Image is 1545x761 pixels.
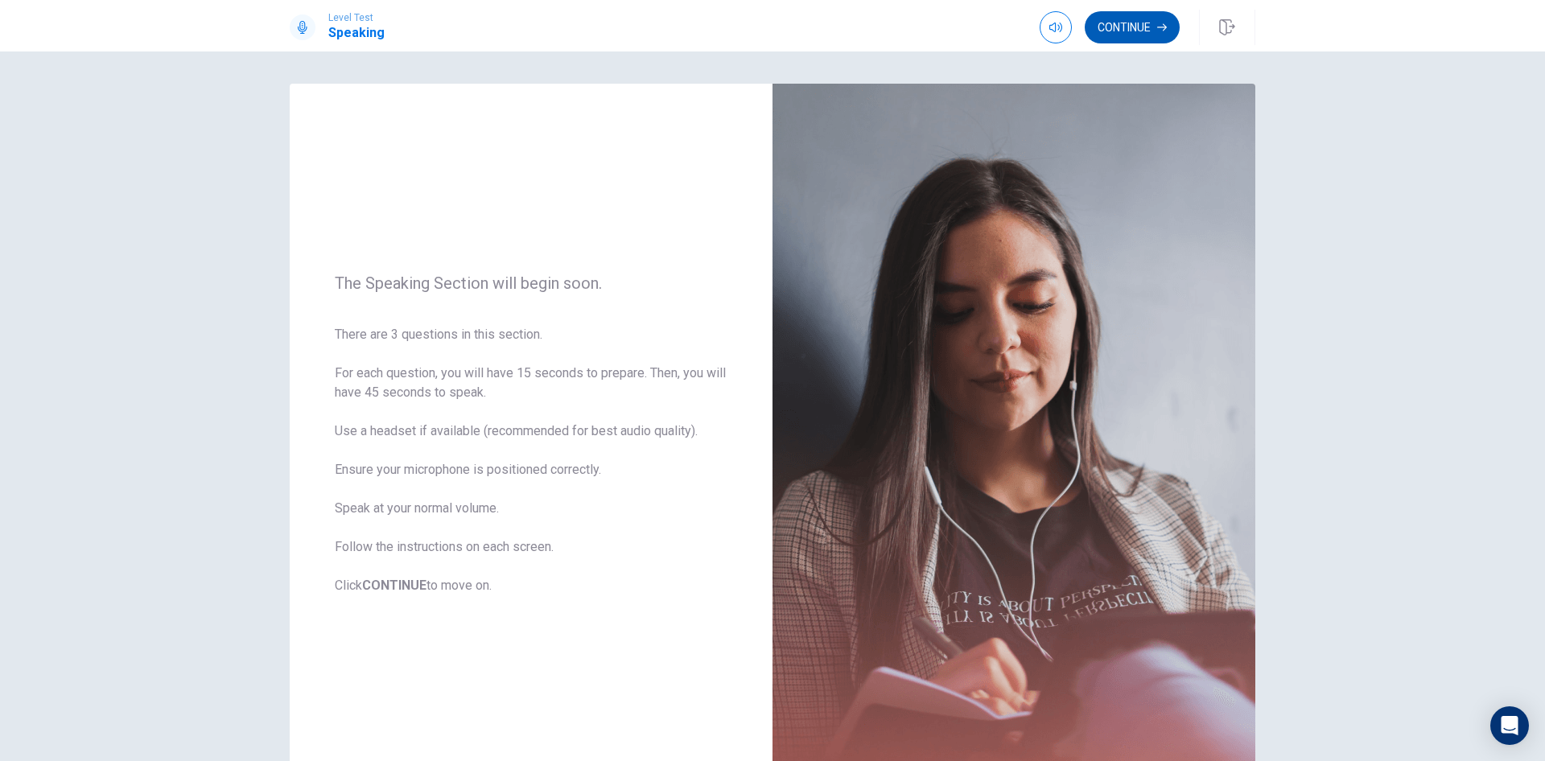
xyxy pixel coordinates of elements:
span: There are 3 questions in this section. For each question, you will have 15 seconds to prepare. Th... [335,325,727,595]
span: Level Test [328,12,385,23]
b: CONTINUE [362,578,426,593]
span: The Speaking Section will begin soon. [335,274,727,293]
button: Continue [1085,11,1180,43]
div: Open Intercom Messenger [1490,706,1529,745]
h1: Speaking [328,23,385,43]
